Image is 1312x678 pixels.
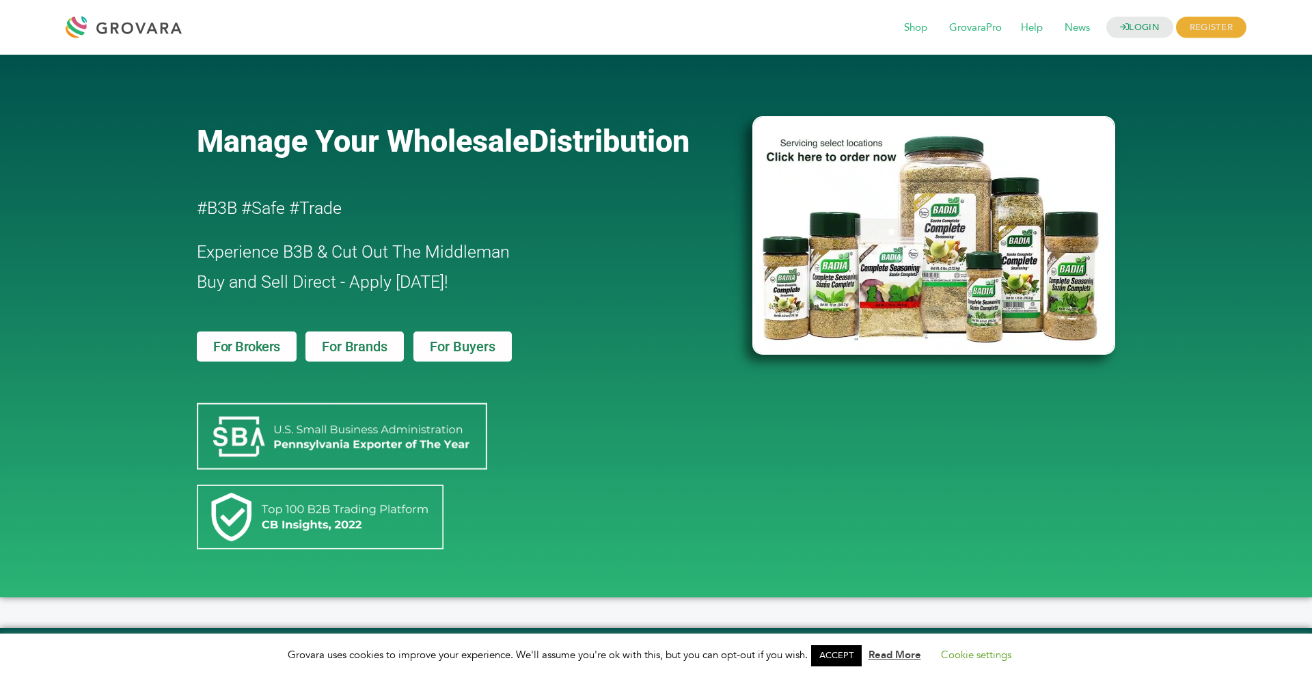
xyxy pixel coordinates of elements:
[413,331,512,362] a: For Buyers
[941,648,1011,662] a: Cookie settings
[197,123,730,159] a: Manage Your WholesaleDistribution
[940,15,1011,41] span: GrovaraPro
[1176,17,1246,38] span: REGISTER
[894,15,937,41] span: Shop
[1011,15,1052,41] span: Help
[869,648,921,662] a: Read More
[197,331,297,362] a: For Brokers
[1011,21,1052,36] a: Help
[305,331,403,362] a: For Brands
[430,340,495,353] span: For Buyers
[197,272,448,292] span: Buy and Sell Direct - Apply [DATE]!
[288,648,1025,662] span: Grovara uses cookies to improve your experience. We'll assume you're ok with this, but you can op...
[1106,17,1173,38] a: LOGIN
[811,645,862,666] a: ACCEPT
[894,21,937,36] a: Shop
[213,340,280,353] span: For Brokers
[529,123,689,159] span: Distribution
[1055,21,1099,36] a: News
[197,123,529,159] span: Manage Your Wholesale
[940,21,1011,36] a: GrovaraPro
[322,340,387,353] span: For Brands
[197,242,510,262] span: Experience B3B & Cut Out The Middleman
[197,193,674,223] h2: #B3B #Safe #Trade
[1055,15,1099,41] span: News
